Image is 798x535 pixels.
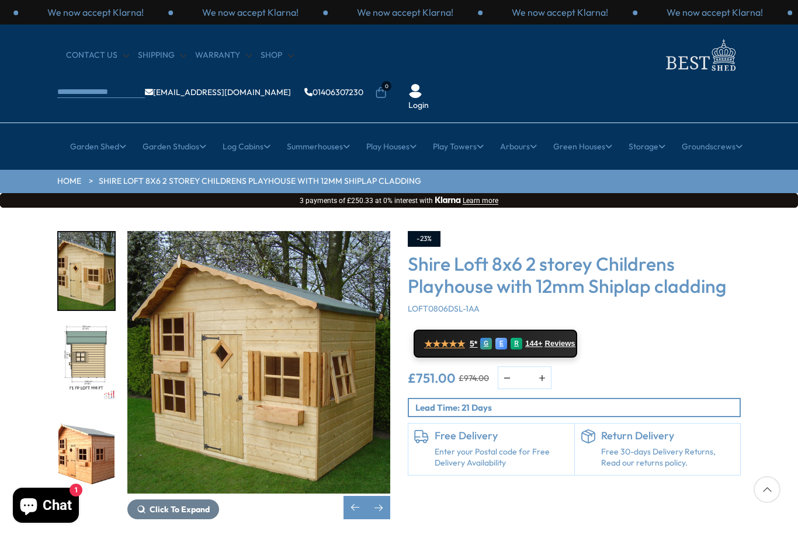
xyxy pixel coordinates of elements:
[414,330,577,358] a: ★★★★★ 5* G E R 144+ Reviews
[659,36,741,74] img: logo
[287,132,350,161] a: Summerhouses
[18,6,173,19] div: 1 / 3
[70,132,126,161] a: Garden Shed
[58,415,115,492] img: fploftcutout_1dcb00aa-8987-447f-a378-a33d05893b50_200x200.jpg
[381,81,391,91] span: 0
[408,231,440,247] div: -23%
[47,6,144,19] p: We now accept Klarna!
[495,338,507,349] div: E
[304,88,363,96] a: 01406307230
[357,6,453,19] p: We now accept Klarna!
[57,231,116,311] div: 4 / 11
[545,339,575,348] span: Reviews
[667,6,763,19] p: We now accept Klarna!
[435,446,568,469] a: Enter your Postal code for Free Delivery Availability
[58,232,115,310] img: Loft-001_3fe6e3f3-ca99-474f-8250-06bc4a6002b4_200x200.jpg
[9,488,82,526] inbox-online-store-chat: Shopify online store chat
[408,100,429,111] a: Login
[511,338,522,349] div: R
[344,496,367,519] div: Previous slide
[138,50,186,61] a: Shipping
[682,132,743,161] a: Groundscrews
[408,253,741,298] h3: Shire Loft 8x6 2 storey Childrens Playhouse with 12mm Shiplap cladding
[408,84,422,98] img: User Icon
[127,499,219,519] button: Click To Expand
[601,429,735,442] h6: Return Delivery
[99,176,421,187] a: Shire Loft 8x6 2 storey Childrens Playhouse with 12mm Shiplap cladding
[435,429,568,442] h6: Free Delivery
[127,231,390,494] img: Shire Loft 8x6 2 storey Childrens Playhouse with 12mm Shiplap cladding - Best Shed
[367,496,390,519] div: Next slide
[150,504,210,515] span: Click To Expand
[424,338,465,349] span: ★★★★★
[145,88,291,96] a: [EMAIL_ADDRESS][DOMAIN_NAME]
[408,303,480,314] span: LOFT0806DSL-1AA
[601,446,735,469] p: Free 30-days Delivery Returns, Read our returns policy.
[408,372,456,384] ins: £751.00
[483,6,637,19] div: 1 / 3
[366,132,417,161] a: Play Houses
[553,132,612,161] a: Green Houses
[66,50,129,61] a: CONTACT US
[500,132,537,161] a: Arbours
[415,401,740,414] p: Lead Time: 21 Days
[127,231,390,519] div: 4 / 11
[195,50,252,61] a: Warranty
[375,87,387,99] a: 0
[173,6,328,19] div: 2 / 3
[57,414,116,494] div: 6 / 11
[58,324,115,401] img: LOFTFPBUILDINGASSEMBLYDRAWINGMMFTSIDE_fdf688ab-3ce9-4b6f-ac68-db11f2076db4_200x200.jpg
[261,50,294,61] a: Shop
[57,176,81,187] a: HOME
[328,6,483,19] div: 3 / 3
[143,132,206,161] a: Garden Studios
[57,323,116,403] div: 5 / 11
[637,6,792,19] div: 2 / 3
[433,132,484,161] a: Play Towers
[629,132,665,161] a: Storage
[459,374,489,382] del: £974.00
[525,339,542,348] span: 144+
[202,6,299,19] p: We now accept Klarna!
[223,132,270,161] a: Log Cabins
[480,338,492,349] div: G
[512,6,608,19] p: We now accept Klarna!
